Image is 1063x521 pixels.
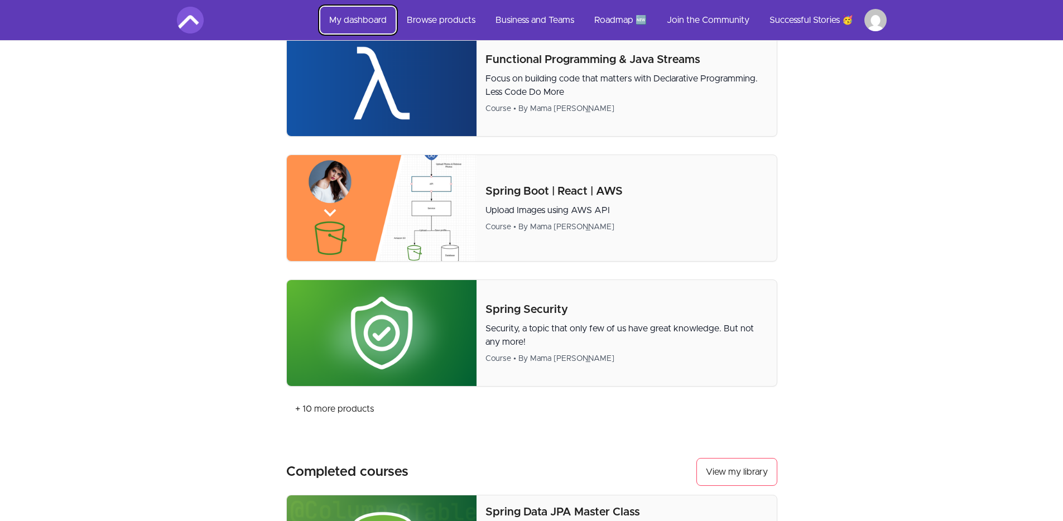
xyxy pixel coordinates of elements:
a: Browse products [398,7,484,33]
h3: Completed courses [286,463,408,481]
p: Security, a topic that only few of us have great knowledge. But not any more! [485,322,767,349]
a: Business and Teams [487,7,583,33]
a: Successful Stories 🥳 [761,7,862,33]
p: Spring Data JPA Master Class [485,504,767,520]
img: Product image for Spring Boot | React | AWS [287,155,477,261]
a: My dashboard [320,7,396,33]
a: Roadmap 🆕 [585,7,656,33]
div: Course • By Mama [PERSON_NAME] [485,221,767,233]
p: Focus on building code that matters with Declarative Programming. Less Code Do More [485,72,767,99]
p: Spring Security [485,302,767,317]
div: Course • By Mama [PERSON_NAME] [485,353,767,364]
div: Course • By Mama [PERSON_NAME] [485,103,767,114]
a: Product image for Spring SecuritySpring SecuritySecurity, a topic that only few of us have great ... [286,279,777,387]
img: Product image for Functional Programming & Java Streams [287,30,477,136]
a: Product image for Functional Programming & Java Streams Functional Programming & Java StreamsFocu... [286,30,777,137]
a: Product image for Spring Boot | React | AWSSpring Boot | React | AWSUpload Images using AWS APICo... [286,155,777,262]
p: Upload Images using AWS API [485,204,767,217]
a: Join the Community [658,7,758,33]
nav: Main [320,7,887,33]
p: Functional Programming & Java Streams [485,52,767,67]
img: Profile image for Ercument Guven [864,9,887,31]
button: View my library [696,458,777,486]
img: Product image for Spring Security [287,280,477,386]
img: Amigoscode logo [177,7,204,33]
p: Spring Boot | React | AWS [485,184,767,199]
button: + 10 more products [286,395,383,422]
